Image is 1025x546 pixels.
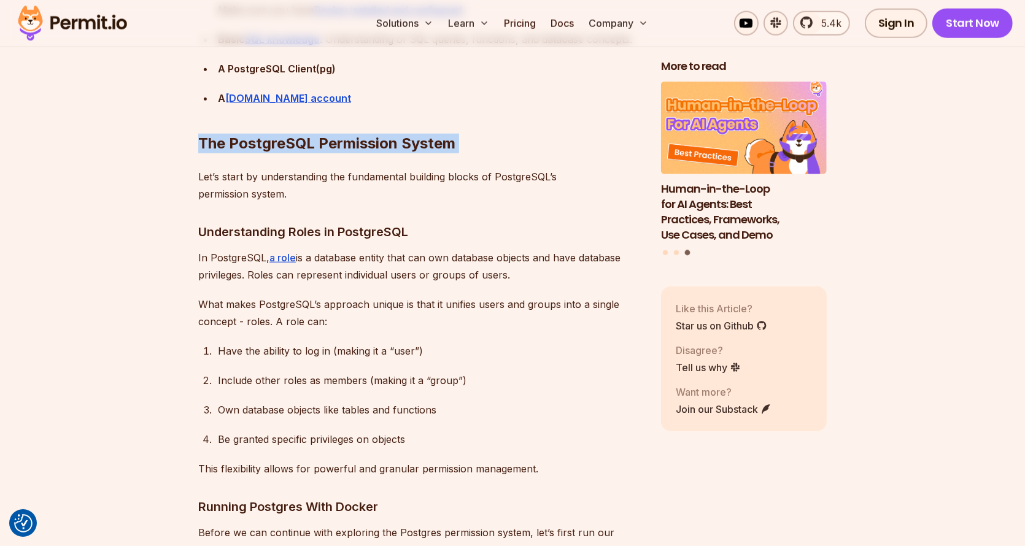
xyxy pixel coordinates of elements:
[14,514,33,533] button: Consent Preferences
[371,11,438,36] button: Solutions
[661,59,827,74] h2: More to read
[932,9,1013,38] a: Start Now
[218,372,641,389] div: Include other roles as members (making it a “group”)
[198,460,641,477] p: This flexibility allows for powerful and granular permission management.
[546,11,579,36] a: Docs
[661,182,827,242] h3: Human-in-the-Loop for AI Agents: Best Practices, Frameworks, Use Cases, and Demo
[684,250,690,256] button: Go to slide 3
[676,343,741,358] p: Disagree?
[218,431,641,448] div: Be granted specific privileges on objects
[198,296,641,330] p: What makes PostgreSQL’s approach unique is that it unifies users and groups into a single concept...
[676,385,772,399] p: Want more?
[814,16,841,31] span: 5.4k
[661,82,827,258] div: Posts
[584,11,653,36] button: Company
[663,250,668,255] button: Go to slide 1
[218,342,641,360] div: Have the ability to log in (making it a “user”)
[676,402,772,417] a: Join our Substack
[661,82,827,243] li: 3 of 3
[676,301,767,316] p: Like this Article?
[14,514,33,533] img: Revisit consent button
[269,252,296,264] a: a role
[674,250,679,255] button: Go to slide 2
[443,11,494,36] button: Learn
[225,92,351,104] a: [DOMAIN_NAME] account
[499,11,541,36] a: Pricing
[661,82,827,175] img: Human-in-the-Loop for AI Agents: Best Practices, Frameworks, Use Cases, and Demo
[198,85,641,153] h2: The PostgreSQL Permission System
[218,92,225,104] strong: A
[676,318,767,333] a: Star us on Github
[661,82,827,243] a: Human-in-the-Loop for AI Agents: Best Practices, Frameworks, Use Cases, and DemoHuman-in-the-Loop...
[12,2,133,44] img: Permit logo
[198,222,641,242] h3: Understanding Roles in PostgreSQL
[218,401,641,418] div: Own database objects like tables and functions
[676,360,741,375] a: Tell us why
[198,168,641,202] p: Let’s start by understanding the fundamental building blocks of PostgreSQL’s permission system.
[218,63,336,75] strong: A PostgreSQL Client(pg)
[865,9,928,38] a: Sign In
[793,11,850,36] a: 5.4k
[198,249,641,283] p: In PostgreSQL, is a database entity that can own database objects and have database privileges. R...
[198,497,641,517] h3: Running Postgres With Docker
